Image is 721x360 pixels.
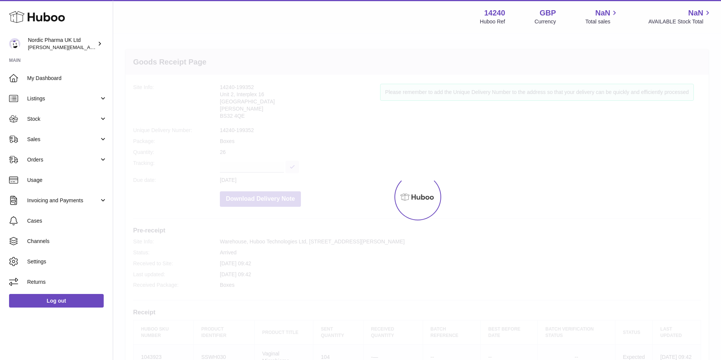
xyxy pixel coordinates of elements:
strong: 14240 [484,8,505,18]
span: Cases [27,217,107,225]
span: Stock [27,115,99,123]
span: NaN [595,8,610,18]
span: Settings [27,258,107,265]
span: AVAILABLE Stock Total [648,18,712,25]
span: Channels [27,238,107,245]
span: NaN [688,8,703,18]
span: Returns [27,278,107,286]
a: Log out [9,294,104,308]
div: Currency [535,18,556,25]
span: Usage [27,177,107,184]
span: Sales [27,136,99,143]
span: Total sales [585,18,619,25]
span: Orders [27,156,99,163]
div: Huboo Ref [480,18,505,25]
a: NaN Total sales [585,8,619,25]
strong: GBP [540,8,556,18]
span: My Dashboard [27,75,107,82]
img: joe.plant@parapharmdev.com [9,38,20,49]
span: [PERSON_NAME][EMAIL_ADDRESS][DOMAIN_NAME] [28,44,151,50]
a: NaN AVAILABLE Stock Total [648,8,712,25]
span: Invoicing and Payments [27,197,99,204]
div: Nordic Pharma UK Ltd [28,37,96,51]
span: Listings [27,95,99,102]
